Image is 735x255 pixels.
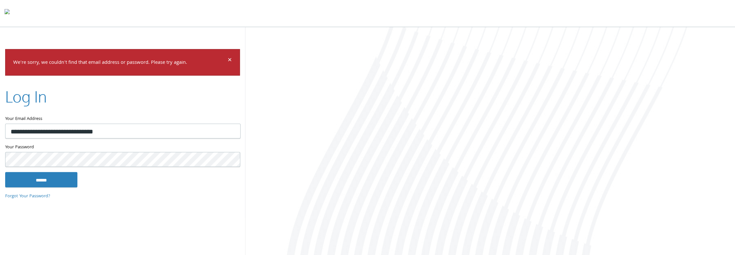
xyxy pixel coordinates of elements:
label: Your Password [5,144,240,152]
img: todyl-logo-dark.svg [5,7,10,20]
span: × [228,54,232,67]
p: We're sorry, we couldn't find that email address or password. Please try again. [13,58,227,68]
a: Forgot Your Password? [5,193,50,200]
h2: Log In [5,86,47,108]
button: Dismiss alert [228,57,232,65]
